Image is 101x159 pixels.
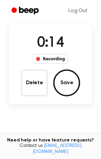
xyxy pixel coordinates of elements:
[33,54,68,64] div: Recording
[21,69,48,96] button: Delete Audio Record
[4,143,97,155] span: Contact us
[7,4,45,18] a: Beep
[62,3,94,19] a: Log Out
[53,69,80,96] button: Save Audio Record
[37,36,64,50] span: 0:14
[33,144,81,154] a: [EMAIL_ADDRESS][DOMAIN_NAME]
